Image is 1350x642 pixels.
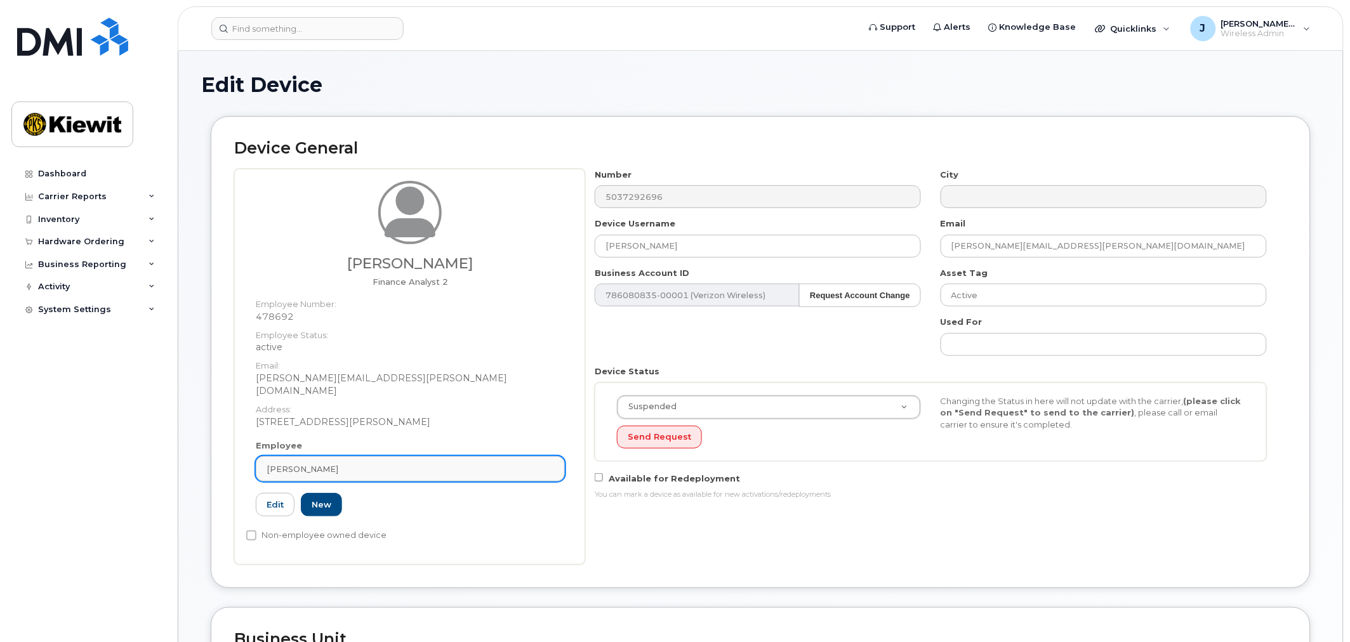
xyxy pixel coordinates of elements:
label: Email [941,218,966,230]
a: Suspended [618,396,920,419]
a: Edit [256,493,294,516]
dd: active [256,341,565,353]
h1: Edit Device [201,74,1320,96]
div: Changing the Status in here will not update with the carrier, , please call or email carrier to e... [930,395,1254,431]
dt: Address: [256,397,565,416]
label: Device Username [595,218,675,230]
a: New [301,493,342,516]
input: Available for Redeployment [595,473,603,481]
label: Device Status [595,365,659,377]
span: Job title [373,277,448,287]
label: Used For [941,316,983,328]
iframe: Messenger Launcher [1295,587,1340,632]
label: Number [595,169,632,181]
label: Asset Tag [941,267,988,279]
h2: Device General [234,140,1287,157]
span: Suspended [621,401,677,412]
button: Send Request [617,426,702,449]
button: Request Account Change [799,284,921,307]
label: Business Account ID [595,267,689,279]
span: [PERSON_NAME] [267,463,338,475]
a: [PERSON_NAME] [256,456,565,481]
dt: Employee Status: [256,323,565,341]
label: City [941,169,959,181]
label: Non-employee owned device [246,528,387,543]
input: Non-employee owned device [246,530,256,540]
dt: Email: [256,353,565,372]
h3: [PERSON_NAME] [256,256,565,272]
dd: 478692 [256,310,565,323]
span: Available for Redeployment [609,473,740,483]
strong: Request Account Change [810,291,910,300]
dd: [PERSON_NAME][EMAIL_ADDRESS][PERSON_NAME][DOMAIN_NAME] [256,372,565,397]
dd: [STREET_ADDRESS][PERSON_NAME] [256,416,565,428]
dt: Employee Number: [256,292,565,310]
div: You can mark a device as available for new activations/redeployments [595,490,1267,500]
label: Employee [256,440,302,452]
